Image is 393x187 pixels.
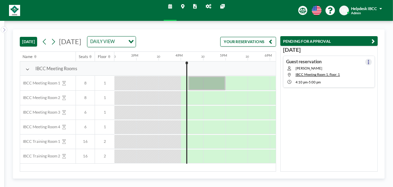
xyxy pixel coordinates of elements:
div: 6PM [265,54,272,58]
span: HI [342,8,346,13]
span: IBCC Training Room 1 [20,139,60,144]
span: 16 [76,154,95,158]
span: 1 [95,81,114,86]
span: 5:00 PM [309,80,321,84]
div: Seats [79,54,88,59]
h3: [DATE] [283,46,375,53]
span: IBCC Meeting Room 3 [20,110,60,115]
span: 6 [76,110,95,115]
span: IBCC Meeting Room 4 [20,124,60,129]
span: 8 [76,81,95,86]
button: PENDING FOR APPROVAL [280,36,377,46]
button: [DATE] [20,37,37,47]
span: IBCC Meeting Room 1, floor: 1 [296,73,340,76]
div: 4PM [176,54,183,58]
span: DAILY VIEW [89,38,116,45]
div: Floor [98,54,107,59]
span: 16 [76,139,95,144]
span: 6 [76,124,95,129]
div: Name [23,54,33,59]
h4: Guest reservation [286,59,322,64]
div: Search for option [87,36,135,47]
span: 2 [95,139,114,144]
span: 1 [95,124,114,129]
span: [DATE] [59,37,82,46]
span: 8 [76,95,95,100]
div: 5PM [220,54,228,58]
input: Search for option [117,38,124,45]
div: 30 [157,55,160,58]
span: 4:10 PM [296,80,308,84]
span: 2 [95,154,114,158]
span: IBCC Meeting Rooms [35,66,77,71]
span: IBCC Training Room 2 [20,154,60,158]
span: - [308,80,309,84]
span: 1 [95,110,114,115]
span: [PERSON_NAME] [296,66,340,71]
img: organization-logo [9,5,20,16]
div: 30 [246,55,249,58]
span: IBCC Meeting Room 1 [20,81,60,86]
span: IBCC Meeting Room 2 [20,95,60,100]
div: 3PM [131,54,138,58]
span: Admin [351,11,361,15]
div: 30 [202,55,205,58]
span: 1 [95,95,114,100]
span: Helpdesk IBCC [351,6,377,11]
button: YOUR RESERVATIONS [220,37,276,47]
